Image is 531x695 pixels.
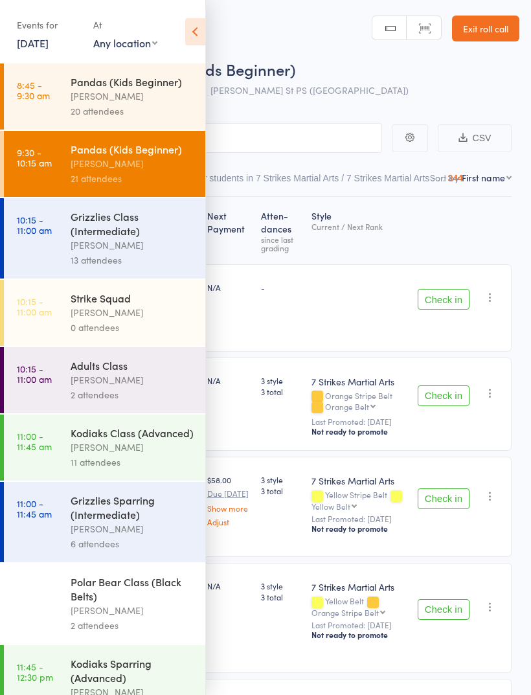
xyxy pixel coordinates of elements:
span: 3 style [261,474,300,485]
a: [DATE] [17,36,49,50]
span: 3 total [261,386,300,397]
time: 11:00 - 11:45 am [17,431,52,451]
div: Kodiaks Sparring (Advanced) [71,656,194,685]
div: [PERSON_NAME] [71,372,194,387]
div: Grizzlies Class (Intermediate) [71,209,194,238]
div: - [261,282,300,293]
div: Pandas (Kids Beginner) [71,74,194,89]
div: 20 attendees [71,104,194,119]
div: Orange Stripe Belt [311,608,379,617]
a: 11:00 -11:45 amKodiaks Class (Advanced)[PERSON_NAME]11 attendees [4,415,205,481]
time: 11:45 - 12:30 pm [17,661,53,682]
div: Yellow Belt [311,502,350,510]
div: Orange Belt [325,402,369,411]
div: since last grading [261,235,300,252]
time: 10:15 - 11:00 am [17,296,52,317]
div: 11 attendees [71,455,194,470]
div: Yellow Stripe Belt [311,490,407,510]
div: 13 attendees [71,253,194,268]
div: 2 attendees [71,387,194,402]
time: 9:30 - 10:15 am [17,147,52,168]
div: [PERSON_NAME] [71,603,194,618]
div: Current / Next Rank [311,222,407,231]
div: 21 attendees [71,171,194,186]
span: 3 total [261,485,300,496]
small: Last Promoted: [DATE] [311,514,407,523]
div: Kodiaks Class (Advanced) [71,426,194,440]
span: Pandas (Kids Beginner) [128,58,295,80]
a: Adjust [207,518,251,526]
a: 11:45 -12:30 pmPolar Bear Class (Black Belts)[PERSON_NAME]2 attendees [4,564,205,644]
div: Polar Bear Class (Black Belts) [71,575,194,603]
div: [PERSON_NAME] [71,156,194,171]
button: Check in [418,599,469,620]
div: 2 attendees [71,618,194,633]
span: 3 style [261,375,300,386]
div: 7 Strikes Martial Arts [311,375,407,388]
div: N/A [207,282,251,293]
div: Next Payment [202,203,256,258]
div: N/A [207,580,251,591]
div: Atten­dances [256,203,306,258]
div: [PERSON_NAME] [71,521,194,536]
a: 10:15 -11:00 amStrike Squad[PERSON_NAME]0 attendees [4,280,205,346]
time: 11:00 - 11:45 am [17,498,52,519]
div: Not ready to promote [311,630,407,640]
a: 10:15 -11:00 amAdults Class[PERSON_NAME]2 attendees [4,347,205,413]
div: [PERSON_NAME] [71,305,194,320]
div: 6 attendees [71,536,194,551]
div: First name [462,171,505,184]
div: [PERSON_NAME] [71,89,194,104]
div: 7 Strikes Martial Arts [311,474,407,487]
time: 10:15 - 11:00 am [17,363,52,384]
div: Pandas (Kids Beginner) [71,142,194,156]
button: CSV [438,124,512,152]
button: Check in [418,289,469,310]
div: $58.00 [207,474,251,525]
div: Style [306,203,412,258]
button: Other students in 7 Strikes Martial Arts / 7 Strikes Martial Arts - ...344 [184,166,462,196]
div: Strike Squad [71,291,194,305]
div: Orange Stripe Belt [311,391,407,413]
div: 0 attendees [71,320,194,335]
div: [PERSON_NAME] [71,238,194,253]
span: [PERSON_NAME] St PS ([GEOGRAPHIC_DATA]) [210,84,409,97]
time: 10:15 - 11:00 am [17,214,52,235]
div: Events for [17,14,80,36]
a: 8:45 -9:30 amPandas (Kids Beginner)[PERSON_NAME]20 attendees [4,63,205,130]
a: 10:15 -11:00 amGrizzlies Class (Intermediate)[PERSON_NAME]13 attendees [4,198,205,279]
small: Last Promoted: [DATE] [311,417,407,426]
div: Not ready to promote [311,426,407,437]
div: Grizzlies Sparring (Intermediate) [71,493,194,521]
div: Any location [93,36,157,50]
button: Check in [418,488,469,509]
small: Due [DATE] [207,489,251,498]
a: Show more [207,504,251,512]
div: [PERSON_NAME] [71,440,194,455]
a: 11:00 -11:45 amGrizzlies Sparring (Intermediate)[PERSON_NAME]6 attendees [4,482,205,562]
span: 3 style [261,580,300,591]
span: 3 total [261,591,300,602]
div: Not ready to promote [311,523,407,534]
a: 9:30 -10:15 amPandas (Kids Beginner)[PERSON_NAME]21 attendees [4,131,205,197]
time: 11:45 - 12:30 pm [17,580,53,600]
time: 8:45 - 9:30 am [17,80,50,100]
button: Check in [418,385,469,406]
small: Last Promoted: [DATE] [311,621,407,630]
div: 7 Strikes Martial Arts [311,580,407,593]
div: At [93,14,157,36]
label: Sort by [430,171,459,184]
div: Yellow Belt [311,597,407,616]
div: N/A [207,375,251,386]
div: Adults Class [71,358,194,372]
a: Exit roll call [452,16,519,41]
